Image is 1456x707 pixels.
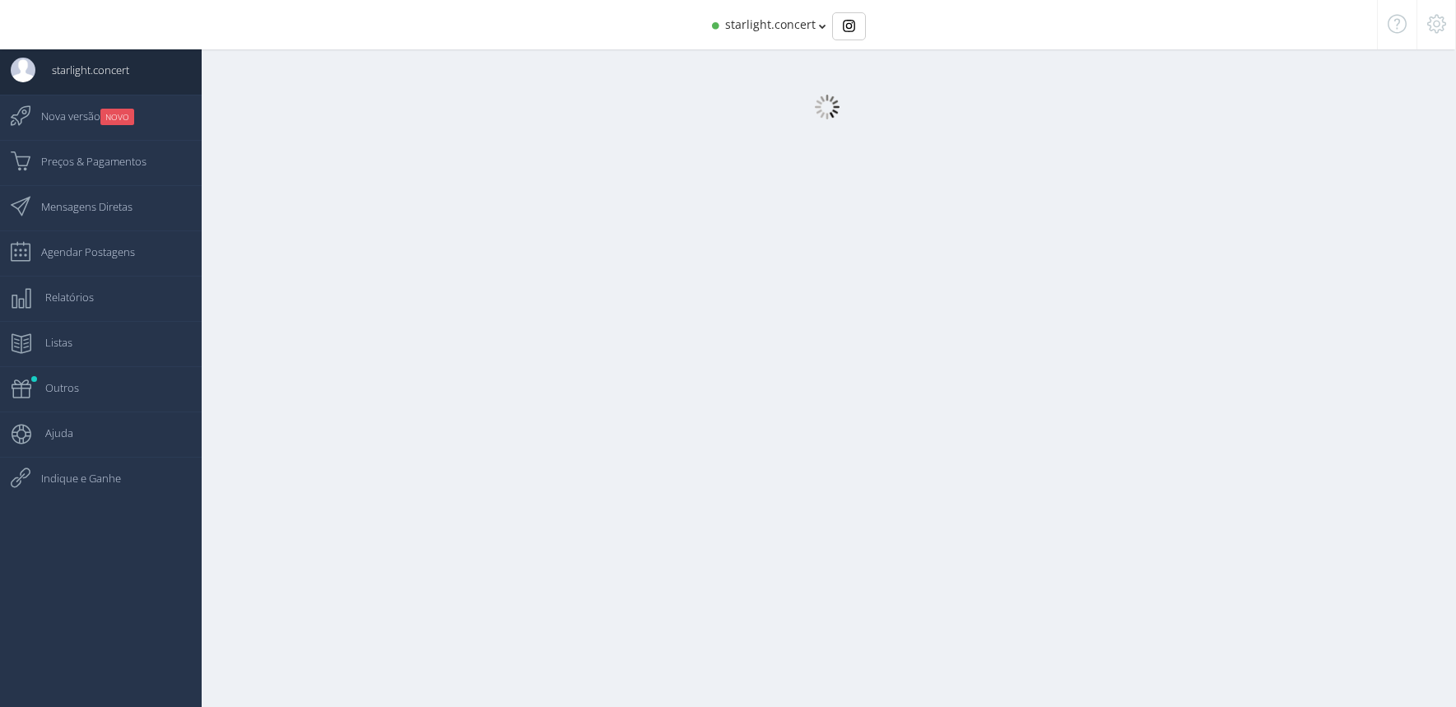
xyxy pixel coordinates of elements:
img: loader.gif [815,95,840,119]
span: Preços & Pagamentos [25,141,147,182]
iframe: Abre um widget para que você possa encontrar mais informações [1328,658,1440,699]
span: Listas [29,322,72,363]
span: Outros [29,367,79,408]
span: starlight.concert [35,49,129,91]
img: Instagram_simple_icon.svg [843,20,855,32]
img: User Image [11,58,35,82]
span: Relatórios [29,277,94,318]
span: Nova versão [25,95,134,137]
span: starlight.concert [725,16,816,32]
span: Indique e Ganhe [25,458,121,499]
span: Agendar Postagens [25,231,135,272]
div: Basic example [832,12,866,40]
small: NOVO [100,109,134,125]
span: Ajuda [29,412,73,454]
span: Mensagens Diretas [25,186,133,227]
